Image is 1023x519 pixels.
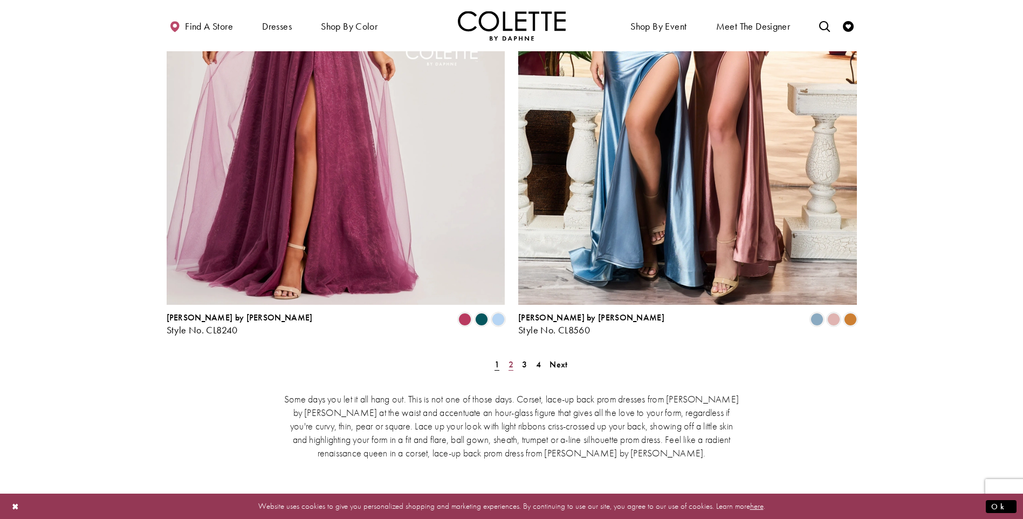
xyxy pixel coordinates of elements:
[185,21,233,32] span: Find a store
[816,11,833,40] a: Toggle search
[518,324,590,336] span: Style No. CL8560
[78,499,945,514] p: Website uses cookies to give you personalized shopping and marketing experiences. By continuing t...
[491,357,503,372] span: Current Page
[518,312,664,323] span: [PERSON_NAME] by [PERSON_NAME]
[827,313,840,326] i: Dusty Pink
[6,497,25,516] button: Close Dialog
[259,11,294,40] span: Dresses
[167,313,313,336] div: Colette by Daphne Style No. CL8240
[495,359,499,370] span: 1
[458,313,471,326] i: Berry
[750,501,764,511] a: here
[509,359,513,370] span: 2
[321,21,377,32] span: Shop by color
[283,392,741,460] p: Some days you let it all hang out. This is not one of those days. Corset, lace-up back prom dress...
[533,357,544,372] a: Page 4
[546,357,571,372] a: Next Page
[167,11,236,40] a: Find a store
[630,21,686,32] span: Shop By Event
[492,313,505,326] i: Periwinkle
[167,324,238,336] span: Style No. CL8240
[262,21,292,32] span: Dresses
[318,11,380,40] span: Shop by color
[519,357,530,372] a: Page 3
[518,313,664,336] div: Colette by Daphne Style No. CL8560
[713,11,793,40] a: Meet the designer
[811,313,823,326] i: Dusty Blue
[840,11,856,40] a: Check Wishlist
[505,357,517,372] a: Page 2
[550,359,567,370] span: Next
[167,312,313,323] span: [PERSON_NAME] by [PERSON_NAME]
[536,359,541,370] span: 4
[522,359,527,370] span: 3
[475,313,488,326] i: Spruce
[716,21,791,32] span: Meet the designer
[458,11,566,40] img: Colette by Daphne
[628,11,689,40] span: Shop By Event
[986,500,1017,513] button: Submit Dialog
[458,11,566,40] a: Visit Home Page
[844,313,857,326] i: Bronze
